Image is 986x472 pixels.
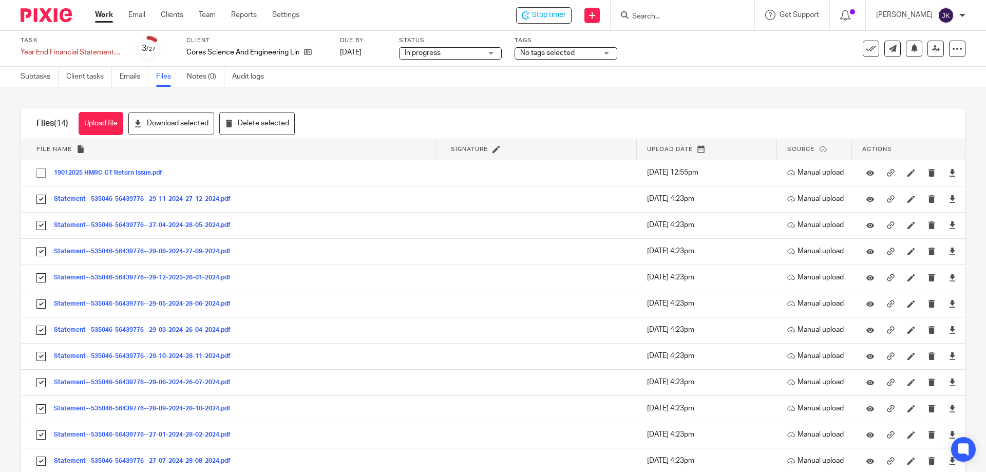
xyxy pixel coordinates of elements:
p: Manual upload [787,167,847,178]
span: Signature [451,146,488,152]
img: svg%3E [938,7,954,24]
p: Manual upload [787,377,847,387]
input: Select [31,373,51,392]
button: Statement--535046-56439776--29-10-2024-28-11-2024.pdf [54,353,238,360]
p: Manual upload [787,351,847,361]
label: Client [186,36,327,45]
button: Statement--535046-56439776--27-04-2024-28-05-2024.pdf [54,222,238,229]
a: Clients [161,10,183,20]
span: Stop timer [532,10,566,21]
p: [DATE] 4:23pm [647,246,772,256]
a: Audit logs [232,67,272,87]
a: Download [949,325,956,335]
label: Status [399,36,502,45]
label: Task [21,36,123,45]
input: Select [31,216,51,235]
a: Download [949,456,956,466]
p: [DATE] 4:23pm [647,351,772,361]
a: Download [949,429,956,440]
div: Year End Financial Statements & CT600 - Ltd Company [21,47,123,58]
input: Select [31,347,51,366]
input: Select [31,294,51,314]
a: Download [949,167,956,178]
p: [PERSON_NAME] [876,10,933,20]
a: Download [949,403,956,413]
a: Team [199,10,216,20]
p: Manual upload [787,272,847,282]
span: Get Support [780,11,819,18]
a: Download [949,194,956,204]
p: [DATE] 4:23pm [647,220,772,230]
small: /27 [146,46,156,52]
button: Statement--535046-56439776--29-08-2024-27-09-2024.pdf [54,248,238,255]
div: Year End Financial Statements &amp; CT600 - Ltd Company [21,47,123,58]
a: Download [949,220,956,230]
p: Manual upload [787,298,847,309]
a: Files [156,67,179,87]
input: Select [31,163,51,183]
p: [DATE] 4:23pm [647,298,772,309]
a: Download [949,351,956,361]
a: Download [949,272,956,282]
p: Manual upload [787,246,847,256]
button: Statement--535046-56439776--27-01-2024-28-02-2024.pdf [54,431,238,439]
p: [DATE] 4:23pm [647,403,772,413]
p: [DATE] 4:23pm [647,377,772,387]
input: Select [31,320,51,340]
p: [DATE] 4:23pm [647,429,772,440]
a: Download [949,246,956,256]
p: [DATE] 4:23pm [647,456,772,466]
input: Search [631,12,724,22]
p: Manual upload [787,220,847,230]
p: Manual upload [787,429,847,440]
div: Cores Science And Engineering Limited - Year End Financial Statements & CT600 - Ltd Company [516,7,572,24]
a: Notes (0) [187,67,224,87]
input: Select [31,425,51,445]
a: Download [949,298,956,309]
div: 3 [142,43,156,54]
p: [DATE] 4:23pm [647,194,772,204]
input: Select [31,268,51,288]
h1: Files [36,118,68,129]
button: 19012025 HMRC CT Return Issue.pdf [54,169,170,177]
a: Download [949,377,956,387]
button: Statement--535046-56439776--29-11-2024-27-12-2024.pdf [54,196,238,203]
input: Select [31,242,51,261]
a: Settings [272,10,299,20]
button: Upload file [79,112,123,135]
p: Manual upload [787,403,847,413]
p: Manual upload [787,456,847,466]
label: Tags [515,36,617,45]
p: Cores Science And Engineering Limited [186,47,299,58]
button: Statement--535046-56439776--29-03-2024-26-04-2024.pdf [54,327,238,334]
span: Actions [862,146,892,152]
a: Email [128,10,145,20]
button: Statement--535046-56439776--29-06-2024-26-07-2024.pdf [54,379,238,386]
span: (14) [54,119,68,127]
button: Download selected [128,112,214,135]
img: Pixie [21,8,72,22]
a: Emails [120,67,148,87]
span: Upload date [647,146,693,152]
button: Statement--535046-56439776--29-05-2024-28-06-2024.pdf [54,300,238,308]
a: Subtasks [21,67,59,87]
label: Due by [340,36,386,45]
p: Manual upload [787,325,847,335]
a: Reports [231,10,257,20]
span: File name [36,146,72,152]
button: Statement--535046-56439776--28-09-2024-28-10-2024.pdf [54,405,238,412]
span: Source [787,146,814,152]
p: [DATE] 4:23pm [647,272,772,282]
button: Statement--535046-56439776--29-12-2023-26-01-2024.pdf [54,274,238,281]
p: [DATE] 12:55pm [647,167,772,178]
span: In progress [405,49,441,56]
input: Select [31,399,51,419]
button: Delete selected [219,112,295,135]
button: Statement--535046-56439776--27-07-2024-28-08-2024.pdf [54,458,238,465]
a: Work [95,10,113,20]
input: Select [31,451,51,471]
span: No tags selected [520,49,575,56]
span: [DATE] [340,49,362,56]
a: Client tasks [66,67,112,87]
input: Select [31,190,51,209]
